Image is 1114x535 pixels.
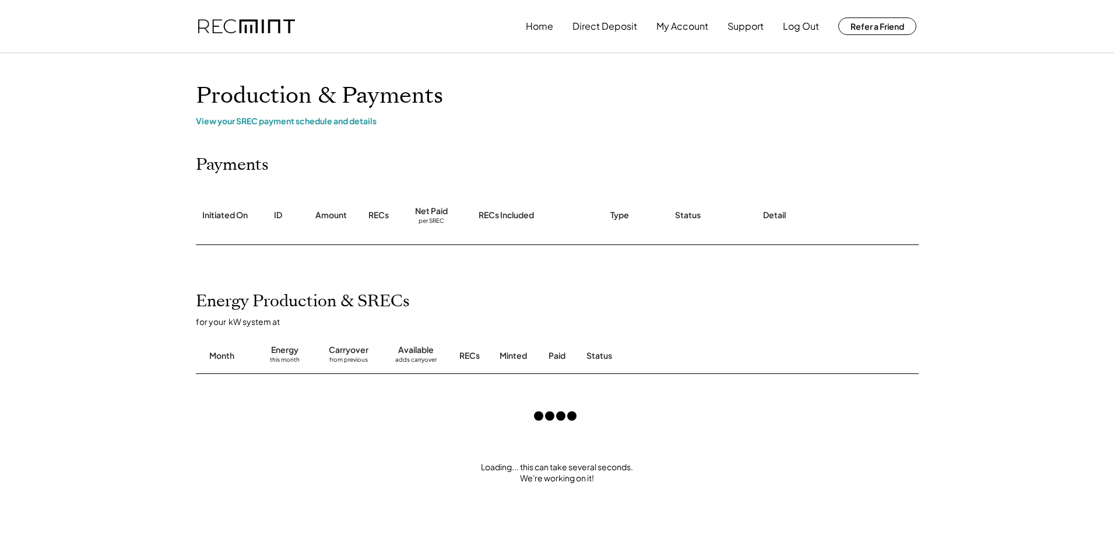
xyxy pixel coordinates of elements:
[196,116,919,126] div: View your SREC payment schedule and details
[198,19,295,34] img: recmint-logotype%403x.png
[398,344,434,356] div: Available
[610,209,629,221] div: Type
[500,350,527,362] div: Minted
[675,209,701,221] div: Status
[395,356,437,368] div: adds carryover
[196,316,930,327] div: for your kW system at
[368,209,389,221] div: RECs
[572,15,637,38] button: Direct Deposit
[838,18,916,35] button: Refer a Friend
[202,209,248,221] div: Initiated On
[586,350,785,362] div: Status
[783,15,819,38] button: Log Out
[415,205,448,217] div: Net Paid
[549,350,565,362] div: Paid
[763,209,786,221] div: Detail
[315,209,347,221] div: Amount
[274,209,282,221] div: ID
[209,350,234,362] div: Month
[196,82,919,110] h1: Production & Payments
[526,15,553,38] button: Home
[656,15,708,38] button: My Account
[479,209,534,221] div: RECs Included
[271,344,298,356] div: Energy
[329,356,368,368] div: from previous
[329,344,368,356] div: Carryover
[270,356,300,368] div: this month
[196,292,410,312] h2: Energy Production & SRECs
[196,155,269,175] h2: Payments
[728,15,764,38] button: Support
[419,217,444,226] div: per SREC
[459,350,480,362] div: RECs
[184,461,930,484] div: Loading... this can take several seconds. We're working on it!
